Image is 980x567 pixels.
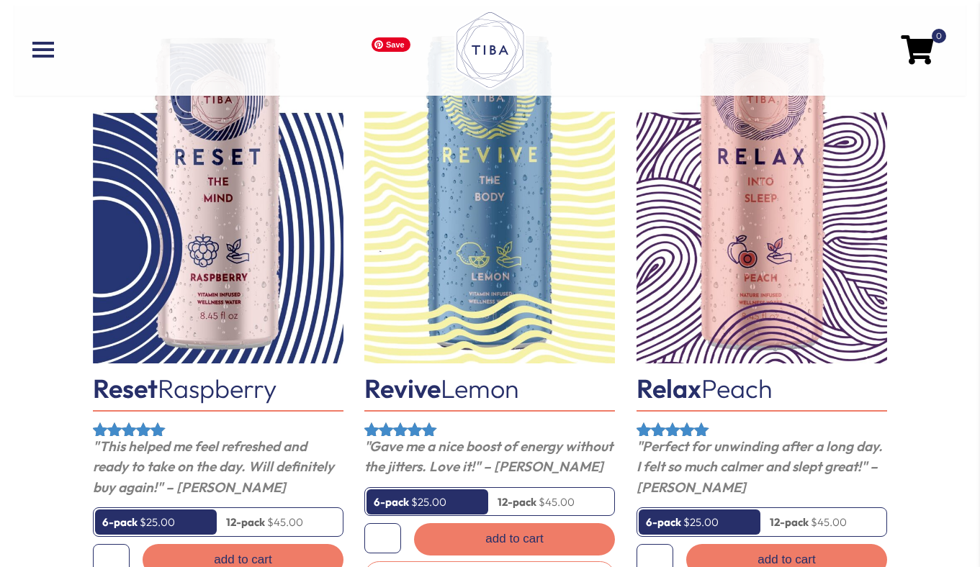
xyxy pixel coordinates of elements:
span: Rated out of 5 [364,422,439,484]
a: 12-pack [490,489,612,514]
a: 6-pack [95,509,217,535]
a: 0 [901,40,933,57]
span: Peach [701,372,773,404]
span: Rated out of 5 [637,422,711,484]
em: "This helped me feel refreshed and ready to take on the day. Will definitely buy again!" – [PERSO... [93,437,334,496]
a: ResetRaspberry [93,372,277,404]
div: Rated 5.00 out of 5 [364,422,439,436]
a: 12-pack [219,509,341,535]
span: Rated out of 5 [93,422,167,484]
span: Lemon [441,372,519,404]
em: "Gave me a nice boost of energy without the jitters. Love it!" – [PERSON_NAME] [364,437,613,476]
a: 6-pack [639,509,760,535]
div: Rated 5.00 out of 5 [93,422,167,436]
button: Add to cart [414,523,614,555]
input: Product quantity [364,523,401,553]
em: "Perfect for unwinding after a long day. I felt so much calmer and slept great!" – [PERSON_NAME] [637,437,883,496]
a: ReviveLemon [364,372,519,404]
a: Relax [637,30,887,364]
div: Rated 5.00 out of 5 [637,422,711,436]
span: Save [372,37,410,52]
a: Revive [364,30,615,364]
a: Reset [93,30,343,364]
a: RelaxPeach [637,372,773,404]
a: 6-pack [367,489,488,514]
span: 0 [932,29,946,43]
span: Raspberry [158,372,277,404]
a: 12-pack [763,509,884,535]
